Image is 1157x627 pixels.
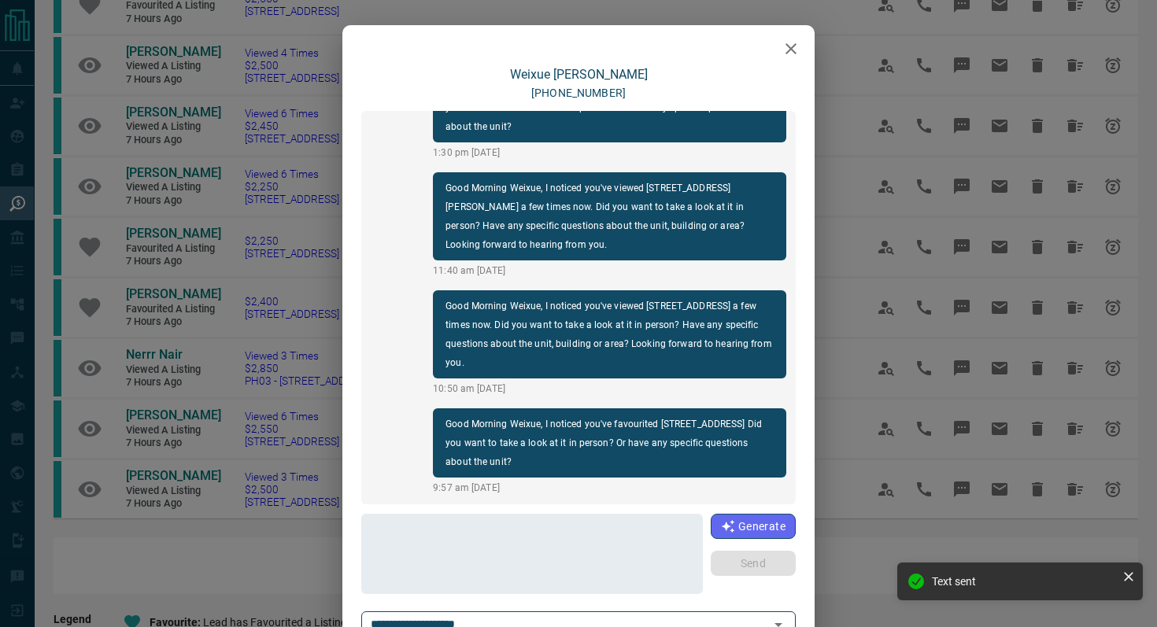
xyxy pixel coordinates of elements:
[433,481,786,495] p: 9:57 am [DATE]
[433,264,786,278] p: 11:40 am [DATE]
[433,146,786,160] p: 1:30 pm [DATE]
[531,85,626,101] p: [PHONE_NUMBER]
[433,382,786,396] p: 10:50 am [DATE]
[445,415,774,471] p: Good Morning Weixue, I noticed you've favourited [STREET_ADDRESS] Did you want to take a look at ...
[510,67,648,82] a: Weixue [PERSON_NAME]
[445,297,774,372] p: Good Morning Weixue, I noticed you've viewed [STREET_ADDRESS] a few times now. Did you want to ta...
[932,575,1116,588] div: Text sent
[445,179,774,254] p: Good Morning Weixue, I noticed you've viewed [STREET_ADDRESS][PERSON_NAME] a few times now. Did y...
[711,514,796,539] button: Generate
